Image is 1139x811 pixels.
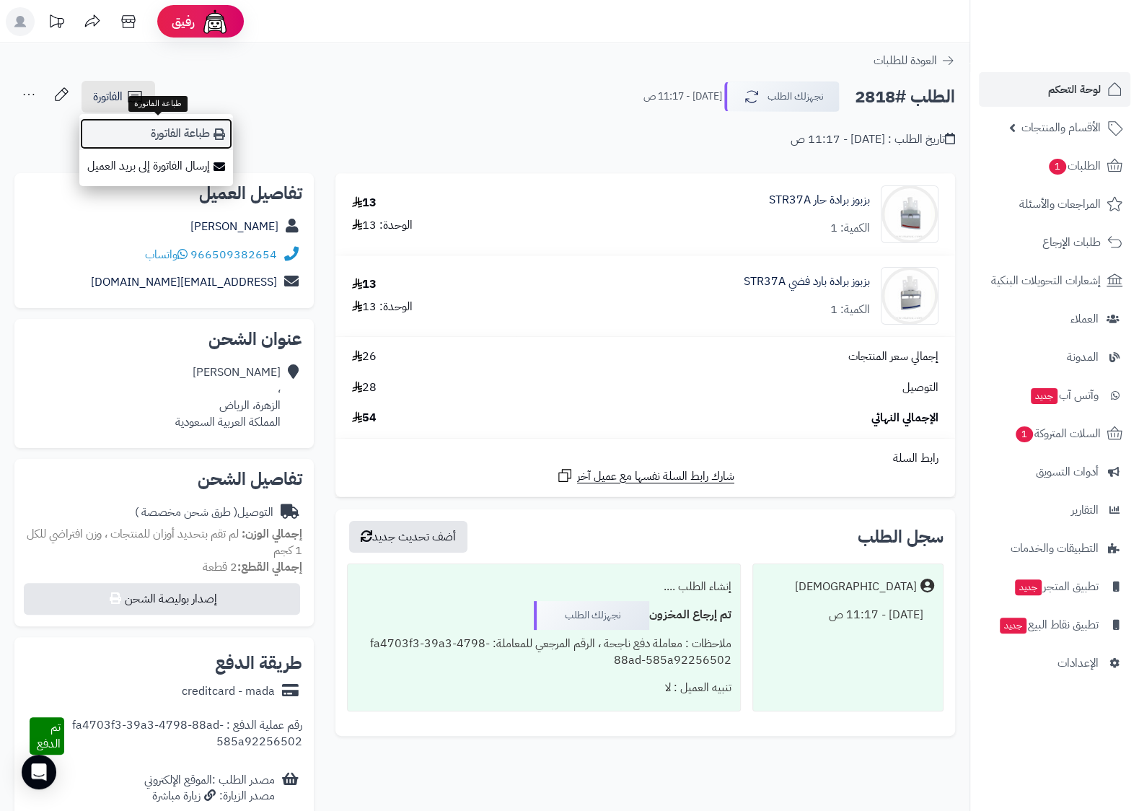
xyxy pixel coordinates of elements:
h2: عنوان الشحن [26,330,302,348]
a: أدوات التسويق [979,455,1130,489]
a: المدونة [979,340,1130,374]
a: المراجعات والأسئلة [979,187,1130,222]
span: العملاء [1070,309,1099,329]
a: التقارير [979,493,1130,527]
span: الأقسام والمنتجات [1021,118,1101,138]
span: 1 [1016,426,1033,442]
div: الكمية: 1 [830,220,870,237]
span: لم تقم بتحديد أوزان للمنتجات ، وزن افتراضي للكل 1 كجم [27,525,302,559]
span: جديد [1000,618,1026,634]
span: الطلبات [1047,156,1101,176]
div: ملاحظات : معاملة دفع ناجحة ، الرقم المرجعي للمعاملة: fa4703f3-39a3-4798-88ad-585a92256502 [356,630,731,675]
a: 966509382654 [190,246,277,263]
span: المراجعات والأسئلة [1019,194,1101,214]
span: 26 [352,348,377,365]
a: الإعدادات [979,646,1130,680]
div: رابط السلة [341,450,949,467]
a: تطبيق المتجرجديد [979,569,1130,604]
div: 13 [352,195,377,211]
div: تنبيه العميل : لا [356,674,731,702]
a: السلات المتروكة1 [979,416,1130,451]
a: وآتس آبجديد [979,378,1130,413]
span: إجمالي سعر المنتجات [848,348,938,365]
strong: إجمالي الوزن: [242,525,302,543]
a: لوحة التحكم [979,72,1130,107]
a: إشعارات التحويلات البنكية [979,263,1130,298]
span: المدونة [1067,347,1099,367]
div: الوحدة: 13 [352,299,413,315]
span: التطبيقات والخدمات [1011,538,1099,558]
a: العملاء [979,302,1130,336]
a: تطبيق نقاط البيعجديد [979,608,1130,642]
small: [DATE] - 11:17 ص [643,89,722,104]
button: إصدار بوليصة الشحن [24,583,300,615]
h2: الطلب #2818 [855,82,955,112]
a: واتساب [145,246,188,263]
span: تم الدفع [37,719,61,753]
strong: إجمالي القطع: [237,558,302,576]
div: Open Intercom Messenger [22,755,56,789]
span: إشعارات التحويلات البنكية [991,271,1101,291]
span: تطبيق المتجر [1013,577,1099,597]
div: رقم عملية الدفع : fa4703f3-39a3-4798-88ad-585a92256502 [64,717,302,755]
div: [DATE] - 11:17 ص [762,601,934,629]
a: إرسال الفاتورة إلى بريد العميل [79,150,233,183]
img: ai-face.png [201,7,229,36]
span: أدوات التسويق [1036,462,1099,482]
span: التقارير [1071,500,1099,520]
button: أضف تحديث جديد [349,521,467,553]
a: [PERSON_NAME] [190,218,278,235]
span: وآتس آب [1029,385,1099,405]
a: طباعة الفاتورة [79,118,233,150]
a: الطلبات1 [979,149,1130,183]
a: شارك رابط السلة نفسها مع عميل آخر [556,467,734,485]
h3: سجل الطلب [858,528,944,545]
div: creditcard - mada [182,683,275,700]
a: التطبيقات والخدمات [979,531,1130,566]
span: التوصيل [902,380,938,396]
div: تاريخ الطلب : [DATE] - 11:17 ص [791,131,955,148]
span: تطبيق نقاط البيع [998,615,1099,635]
div: [DEMOGRAPHIC_DATA] [795,579,917,595]
span: الفاتورة [93,88,123,105]
span: الإجمالي النهائي [871,410,938,426]
a: [EMAIL_ADDRESS][DOMAIN_NAME] [91,273,277,291]
div: طباعة الفاتورة [128,96,188,112]
span: 54 [352,410,377,426]
div: مصدر الزيارة: زيارة مباشرة [144,788,275,805]
img: 1668328593-11002115-90x90.jpg [881,185,938,243]
span: 28 [352,380,377,396]
span: رفيق [172,13,195,30]
h2: طريقة الدفع [215,654,302,672]
span: طلبات الإرجاع [1042,232,1101,253]
div: الكمية: 1 [830,302,870,318]
h2: تفاصيل الشحن [26,470,302,488]
span: 1 [1049,159,1066,175]
div: مصدر الطلب :الموقع الإلكتروني [144,772,275,805]
a: بزبوز برادة بارد فضي STR37A [744,273,870,290]
div: إنشاء الطلب .... [356,573,731,601]
span: الإعدادات [1057,653,1099,673]
span: ( طرق شحن مخصصة ) [135,504,237,521]
div: [PERSON_NAME] ، الزهرة، الرياض المملكة العربية السعودية [175,364,281,430]
span: جديد [1015,579,1042,595]
small: 2 قطعة [203,558,302,576]
span: شارك رابط السلة نفسها مع عميل آخر [577,468,734,485]
img: 1668359732-11002116-90x90.jpg [881,267,938,325]
span: العودة للطلبات [874,52,937,69]
img: logo-2.png [1041,36,1125,66]
span: لوحة التحكم [1048,79,1101,100]
a: تحديثات المنصة [38,7,74,40]
div: التوصيل [135,504,273,521]
h2: تفاصيل العميل [26,185,302,202]
span: جديد [1031,388,1057,404]
b: تم إرجاع المخزون [649,606,731,623]
a: العودة للطلبات [874,52,955,69]
a: الفاتورة [82,81,155,113]
button: نجهزلك الطلب [724,82,840,112]
div: 13 [352,276,377,293]
a: طلبات الإرجاع [979,225,1130,260]
div: نجهزلك الطلب [534,601,649,630]
div: الوحدة: 13 [352,217,413,234]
